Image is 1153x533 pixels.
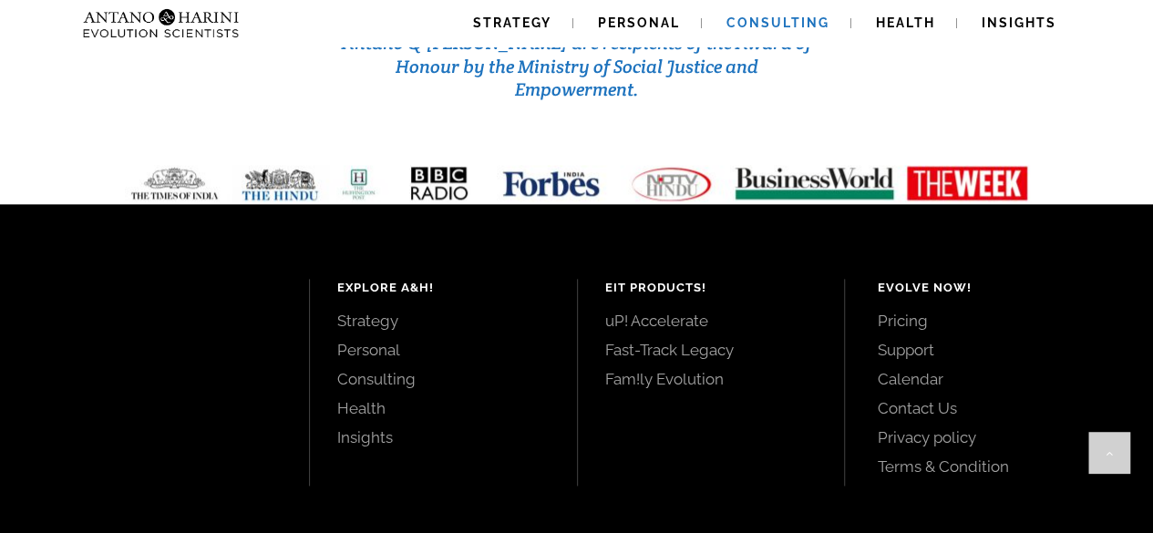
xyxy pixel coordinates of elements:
[337,311,550,331] a: Strategy
[598,15,680,30] span: Personal
[605,279,818,297] h4: EIT Products!
[877,311,1112,331] a: Pricing
[336,32,818,102] h3: Antano & [PERSON_NAME] are recipients of the Award of Honour by the Ministry of Social Justice an...
[877,398,1112,418] a: Contact Us
[876,15,935,30] span: Health
[982,15,1056,30] span: Insights
[877,369,1112,389] a: Calendar
[337,398,550,418] a: Health
[605,340,818,360] a: Fast-Track Legacy
[877,456,1112,477] a: Terms & Condition
[877,279,1112,297] h4: Evolve Now!
[877,427,1112,447] a: Privacy policy
[605,369,818,389] a: Fam!ly Evolution
[337,427,550,447] a: Insights
[605,311,818,331] a: uP! Accelerate
[726,15,829,30] span: Consulting
[337,369,550,389] a: Consulting
[110,165,1044,202] img: Media-Strip
[337,340,550,360] a: Personal
[473,15,551,30] span: Strategy
[337,279,550,297] h4: Explore A&H!
[877,340,1112,360] a: Support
